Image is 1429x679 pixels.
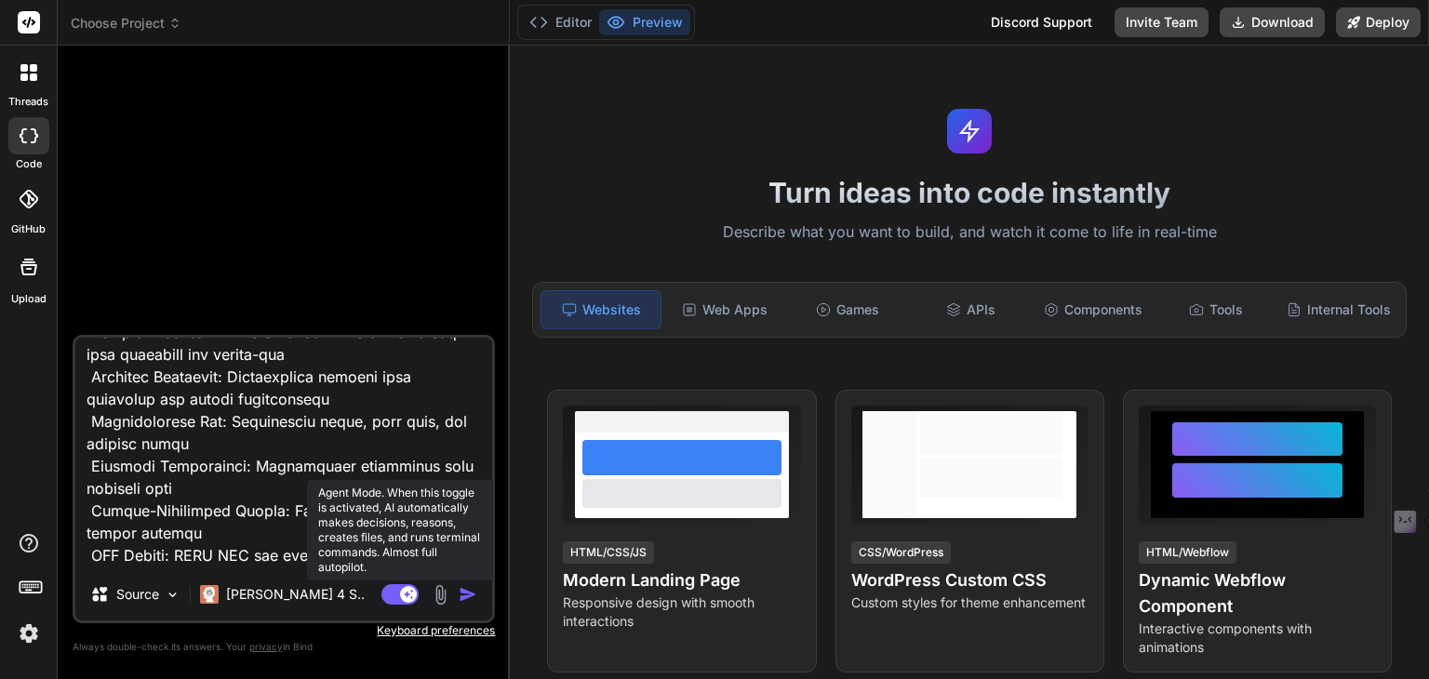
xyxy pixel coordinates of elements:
div: Web Apps [665,290,784,329]
p: Custom styles for theme enhancement [851,593,1088,612]
span: Choose Project [71,14,181,33]
span: privacy [249,641,283,652]
div: HTML/Webflow [1139,541,1236,564]
h4: Modern Landing Page [563,567,800,593]
label: Upload [11,291,47,307]
div: Discord Support [980,7,1103,37]
p: Keyboard preferences [73,623,495,638]
div: Websites [541,290,661,329]
p: Interactive components with animations [1139,619,1376,657]
div: Games [788,290,907,329]
label: GitHub [11,221,46,237]
div: Internal Tools [1279,290,1398,329]
h4: Dynamic Webflow Component [1139,567,1376,619]
img: Claude 4 Sonnet [200,585,219,604]
div: APIs [911,290,1030,329]
label: code [16,156,42,172]
p: Describe what you want to build, and watch it come to life in real-time [521,220,1418,245]
img: settings [13,618,45,649]
div: HTML/CSS/JS [563,541,654,564]
h1: Turn ideas into code instantly [521,176,1418,209]
div: Tools [1156,290,1275,329]
p: Responsive design with smooth interactions [563,593,800,631]
label: threads [8,94,48,110]
button: Invite Team [1115,7,1209,37]
button: Preview [599,9,690,35]
div: Components [1034,290,1153,329]
div: CSS/WordPress [851,541,951,564]
p: [PERSON_NAME] 4 S.. [226,585,365,604]
button: Download [1220,7,1325,37]
p: Source [116,585,159,604]
textarea: # Loremip Dolorsitamet Consecte: AdipisCingel ## 3\. Seddoeiu Tem/Incidid Utla: EtdoloRemagn Aliq... [75,338,492,568]
img: Pick Models [165,587,180,603]
button: Editor [522,9,599,35]
button: Deploy [1336,7,1421,37]
p: Always double-check its answers. Your in Bind [73,638,495,656]
h4: WordPress Custom CSS [851,567,1088,593]
img: attachment [430,584,451,606]
img: icon [459,585,477,604]
button: Agent Mode. When this toggle is activated, AI automatically makes decisions, reasons, creates fil... [378,583,422,606]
